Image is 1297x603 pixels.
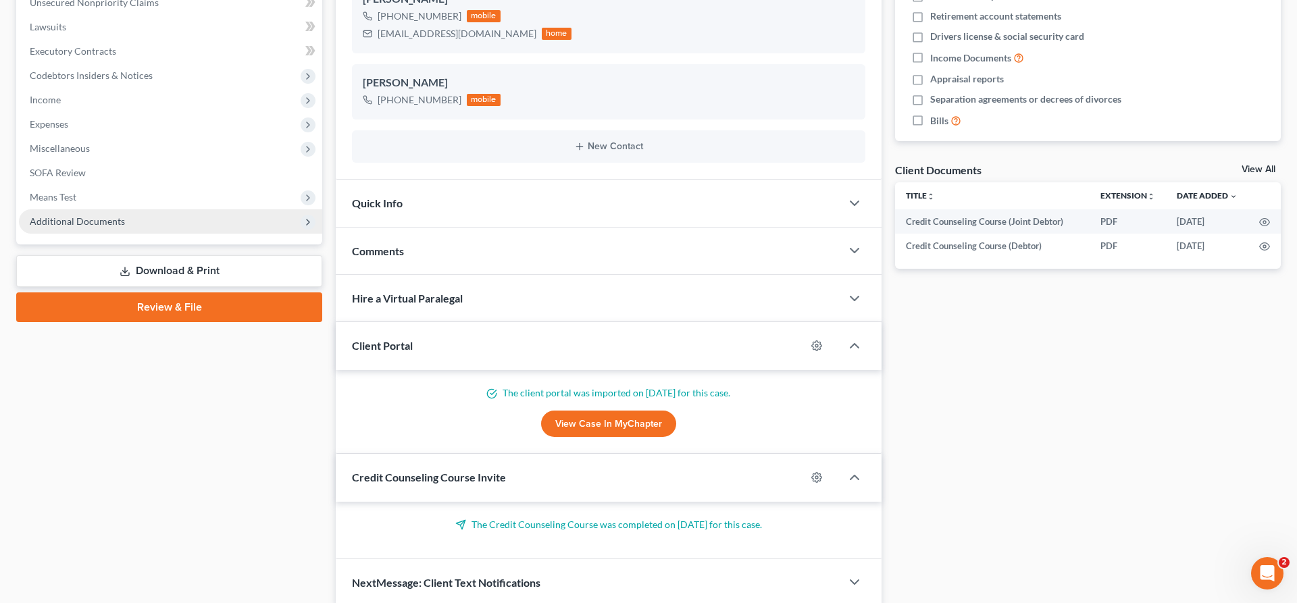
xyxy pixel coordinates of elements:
span: Client Portal [352,339,413,352]
div: mobile [467,10,501,22]
span: Expenses [30,118,68,130]
p: The Credit Counseling Course was completed on [DATE] for this case. [352,518,865,531]
div: [PHONE_NUMBER] [378,9,461,23]
span: Income [30,94,61,105]
span: Retirement account statements [930,9,1061,23]
a: Lawsuits [19,15,322,39]
a: Download & Print [16,255,322,287]
span: Income Documents [930,51,1011,65]
span: Hire a Virtual Paralegal [352,292,463,305]
a: Executory Contracts [19,39,322,63]
span: Credit Counseling Course Invite [352,471,506,483]
span: Separation agreements or decrees of divorces [930,93,1121,106]
i: unfold_more [1147,192,1155,201]
a: View All [1242,165,1275,174]
td: Credit Counseling Course (Debtor) [895,234,1090,258]
a: Date Added expand_more [1177,190,1238,201]
button: New Contact [363,141,855,152]
td: PDF [1090,234,1166,258]
div: [EMAIL_ADDRESS][DOMAIN_NAME] [378,27,536,41]
td: [DATE] [1166,209,1248,234]
td: [DATE] [1166,234,1248,258]
span: 2 [1279,557,1290,568]
td: PDF [1090,209,1166,234]
span: NextMessage: Client Text Notifications [352,576,540,589]
td: Credit Counseling Course (Joint Debtor) [895,209,1090,234]
a: Review & File [16,292,322,322]
span: Means Test [30,191,76,203]
span: Lawsuits [30,21,66,32]
div: [PHONE_NUMBER] [378,93,461,107]
span: Appraisal reports [930,72,1004,86]
span: Additional Documents [30,215,125,227]
div: home [542,28,571,40]
div: mobile [467,94,501,106]
a: Titleunfold_more [906,190,935,201]
iframe: Intercom live chat [1251,557,1283,589]
span: Miscellaneous [30,142,90,154]
div: Client Documents [895,163,982,177]
div: [PERSON_NAME] [363,75,855,91]
a: SOFA Review [19,161,322,185]
a: Extensionunfold_more [1100,190,1155,201]
p: The client portal was imported on [DATE] for this case. [352,386,865,400]
i: expand_more [1229,192,1238,201]
span: Executory Contracts [30,45,116,57]
span: Bills [930,114,948,128]
span: Quick Info [352,196,403,209]
span: Drivers license & social security card [930,30,1084,43]
i: unfold_more [927,192,935,201]
span: Codebtors Insiders & Notices [30,70,153,81]
a: View Case in MyChapter [541,411,676,438]
span: SOFA Review [30,167,86,178]
span: Comments [352,244,404,257]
